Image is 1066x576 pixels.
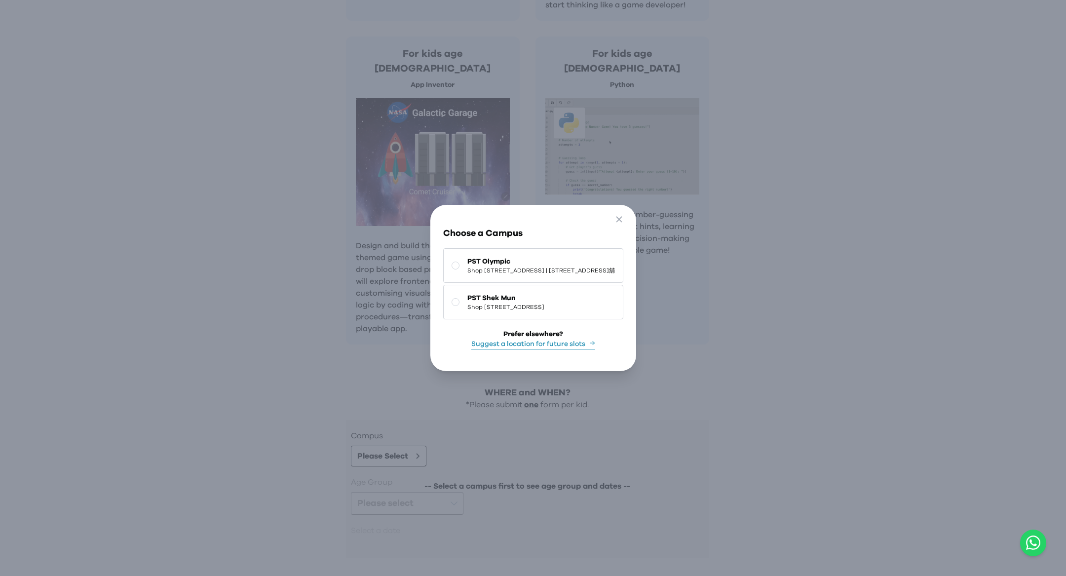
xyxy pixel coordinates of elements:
[443,248,623,283] button: PST OlympicShop [STREET_ADDRESS] | [STREET_ADDRESS]舖
[467,267,615,274] span: Shop [STREET_ADDRESS] | [STREET_ADDRESS]舖
[467,303,544,311] span: Shop [STREET_ADDRESS]
[443,227,623,240] h3: Choose a Campus
[471,339,595,349] button: Suggest a location for future slots
[467,257,615,267] span: PST Olympic
[503,329,563,339] div: Prefer elsewhere?
[467,293,544,303] span: PST Shek Mun
[443,285,623,319] button: PST Shek MunShop [STREET_ADDRESS]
